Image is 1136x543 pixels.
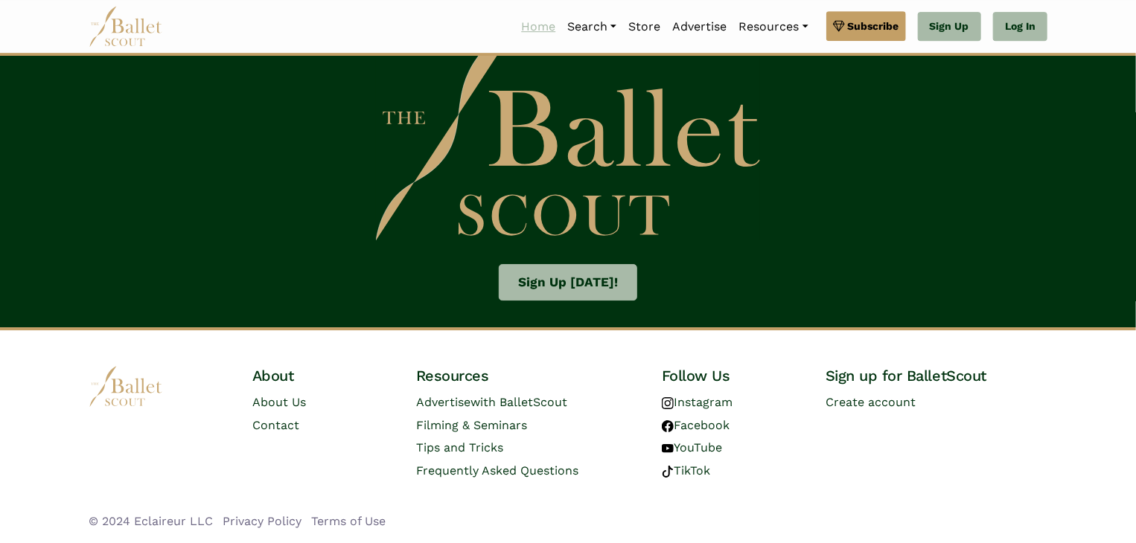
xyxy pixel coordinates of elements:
a: Filming & Seminars [416,418,527,432]
span: with BalletScout [470,395,567,409]
a: Tips and Tricks [416,440,503,454]
h4: Sign up for BalletScout [826,366,1047,385]
a: Privacy Policy [223,514,301,528]
a: Search [561,11,622,42]
img: facebook logo [662,420,674,432]
a: Instagram [662,395,733,409]
a: Terms of Use [311,514,386,528]
a: Advertisewith BalletScout [416,395,567,409]
a: Sign Up [918,12,981,42]
a: Frequently Asked Questions [416,463,578,478]
span: Subscribe [848,18,899,34]
img: tiktok logo [662,466,674,478]
img: logo [89,366,163,407]
a: Contact [252,418,299,432]
a: Log In [993,12,1047,42]
a: Advertise [666,11,733,42]
a: Home [515,11,561,42]
img: youtube logo [662,443,674,454]
a: Facebook [662,418,730,432]
a: YouTube [662,440,722,454]
h4: About [252,366,392,385]
img: gem.svg [833,18,845,34]
a: Resources [733,11,814,42]
a: Create account [826,395,916,409]
img: The Ballet Scout [376,23,759,240]
a: Subscribe [826,11,906,41]
h4: Resources [416,366,638,385]
h4: Follow Us [662,366,802,385]
li: © 2024 Eclaireur LLC [89,512,213,531]
a: Sign Up [DATE]! [499,264,637,301]
img: instagram logo [662,397,674,409]
a: Store [622,11,666,42]
a: About Us [252,395,306,409]
a: TikTok [662,463,710,478]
